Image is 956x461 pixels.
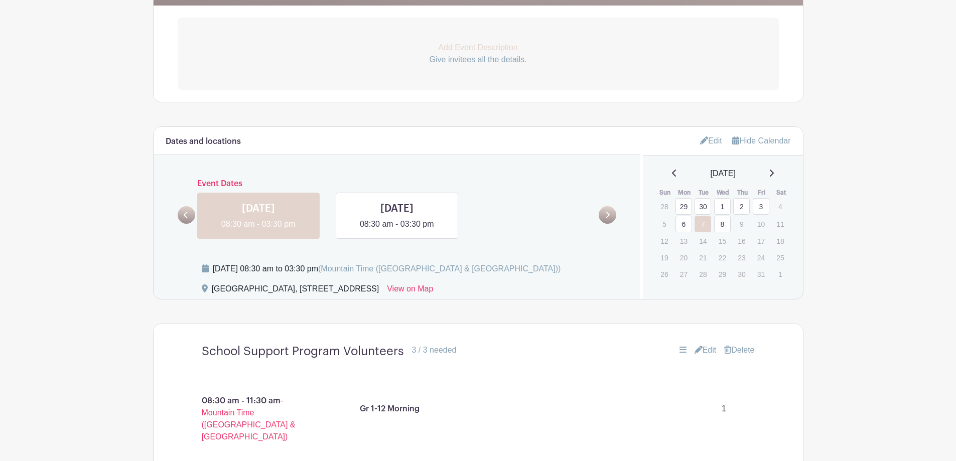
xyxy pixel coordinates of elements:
th: Sun [655,188,675,198]
span: [DATE] [711,168,736,180]
p: Add Event Description [178,42,779,54]
p: Gr 1-12 Morning [360,403,420,415]
div: 3 / 3 needed [412,344,457,356]
p: Give invitees all the details. [178,54,779,66]
p: 15 [714,233,731,249]
a: 30 [695,198,711,215]
p: 30 [733,266,750,282]
th: Mon [675,188,695,198]
h6: Dates and locations [166,137,241,146]
a: Edit [700,132,722,149]
th: Tue [694,188,714,198]
p: 19 [656,250,672,265]
p: 1 [772,266,788,282]
p: 26 [656,266,672,282]
span: (Mountain Time ([GEOGRAPHIC_DATA] & [GEOGRAPHIC_DATA])) [318,264,561,273]
p: 28 [656,199,672,214]
th: Wed [714,188,733,198]
p: 31 [753,266,769,282]
th: Thu [733,188,752,198]
a: Add Event Description Give invitees all the details. [178,18,779,90]
a: View on Map [387,283,433,299]
a: 29 [675,198,692,215]
th: Sat [771,188,791,198]
a: 3 [753,198,769,215]
p: 29 [714,266,731,282]
p: 21 [695,250,711,265]
p: 18 [772,233,788,249]
p: 24 [753,250,769,265]
p: 10 [753,216,769,232]
p: 27 [675,266,692,282]
div: [DATE] 08:30 am to 03:30 pm [213,263,561,275]
a: Edit [695,344,717,356]
h4: School Support Program Volunteers [202,344,404,359]
p: 11 [772,216,788,232]
a: 7 [695,216,711,232]
p: 14 [695,233,711,249]
a: 8 [714,216,731,232]
h6: Event Dates [195,179,599,189]
p: 9 [733,216,750,232]
p: 28 [695,266,711,282]
div: [GEOGRAPHIC_DATA], [STREET_ADDRESS] [212,283,379,299]
p: 12 [656,233,672,249]
p: 13 [675,233,692,249]
p: 20 [675,250,692,265]
p: 23 [733,250,750,265]
a: 1 [714,198,731,215]
a: 2 [733,198,750,215]
p: 1 [702,399,747,419]
a: Delete [724,344,754,356]
p: 4 [772,199,788,214]
a: 6 [675,216,692,232]
th: Fri [752,188,772,198]
p: 25 [772,250,788,265]
p: 08:30 am - 11:30 am [178,391,328,447]
p: 5 [656,216,672,232]
a: Hide Calendar [732,136,790,145]
p: 22 [714,250,731,265]
p: 16 [733,233,750,249]
p: 17 [753,233,769,249]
